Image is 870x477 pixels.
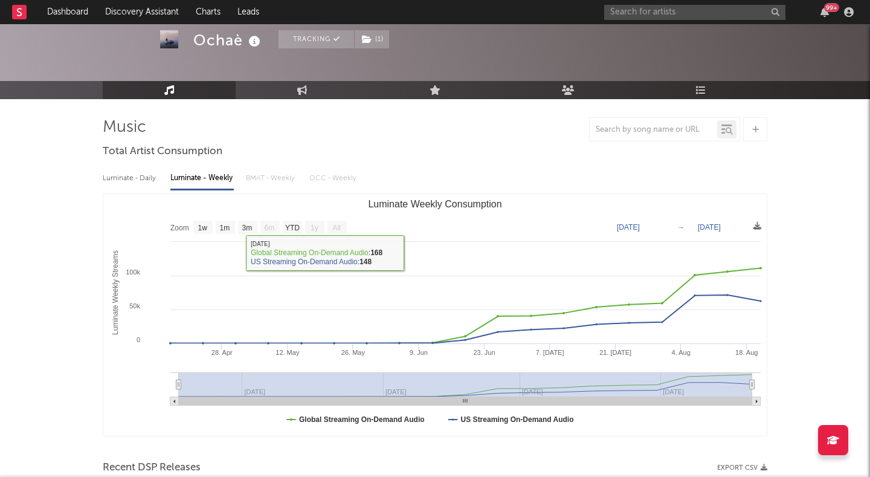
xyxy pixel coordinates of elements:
text: 26. May [341,349,366,356]
input: Search by song name or URL [590,125,717,135]
text: 28. Apr [211,349,233,356]
text: → [677,223,685,232]
div: Ochaè [193,30,263,50]
text: 0 [137,336,140,343]
text: 3m [242,224,253,232]
input: Search for artists [604,5,785,20]
text: Luminate Weekly Consumption [368,199,501,209]
button: Export CSV [717,464,767,472]
text: 100k [126,268,140,276]
text: 12. May [275,349,300,356]
div: 99 + [824,3,839,12]
div: Luminate - Daily [103,168,158,189]
text: 4. Aug [672,349,691,356]
text: All [332,224,340,232]
text: 18. Aug [735,349,758,356]
text: 1w [198,224,208,232]
text: YTD [285,224,300,232]
span: ( 1 ) [354,30,390,48]
text: 21. [DATE] [599,349,631,356]
div: Luminate - Weekly [170,168,234,189]
span: Total Artist Consumption [103,144,222,159]
svg: Luminate Weekly Consumption [103,194,767,436]
text: 50k [129,302,140,310]
text: US Streaming On-Demand Audio [461,415,574,424]
text: Global Streaming On-Demand Audio [299,415,425,424]
button: 99+ [820,7,829,17]
button: Tracking [279,30,354,48]
text: [DATE] [617,223,640,232]
span: Recent DSP Releases [103,461,201,475]
text: 23. Jun [473,349,495,356]
text: Zoom [170,224,189,232]
text: 1y [311,224,318,232]
text: 1m [220,224,230,232]
text: 6m [265,224,275,232]
text: [DATE] [698,223,721,232]
button: (1) [355,30,389,48]
text: 9. Jun [410,349,428,356]
text: 7. [DATE] [536,349,564,356]
text: Luminate Weekly Streams [111,250,120,335]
